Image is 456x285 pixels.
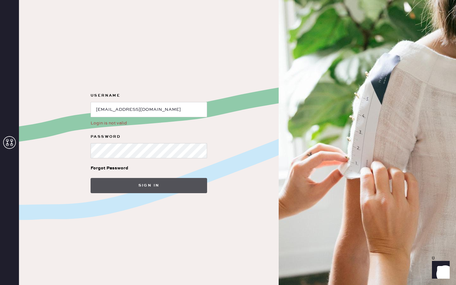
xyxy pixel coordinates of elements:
[426,256,453,284] iframe: Front Chat
[91,120,207,127] div: Login is not valid
[91,92,207,99] label: Username
[91,133,207,141] label: Password
[91,102,207,117] input: e.g. john@doe.com
[91,158,128,178] a: Forgot Password
[91,165,128,172] div: Forgot Password
[91,178,207,193] button: Sign in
